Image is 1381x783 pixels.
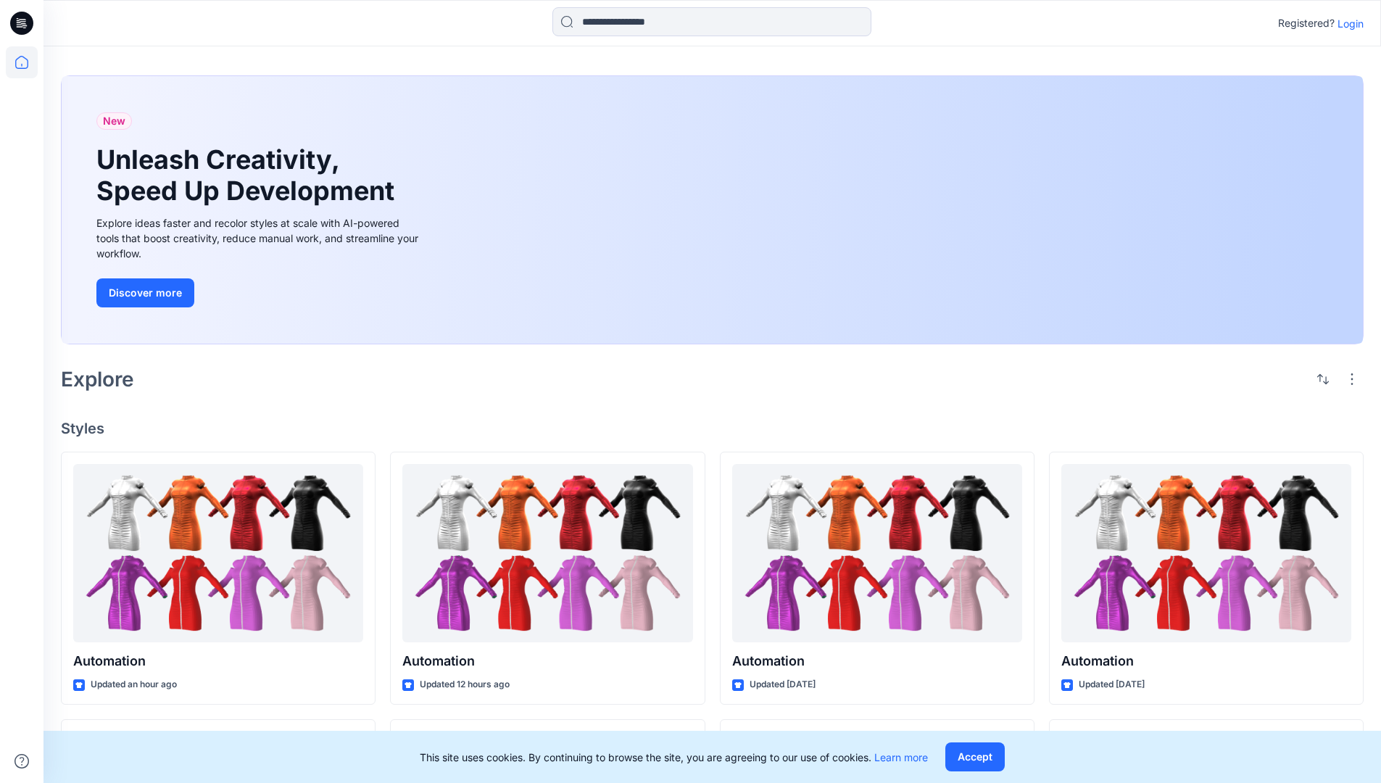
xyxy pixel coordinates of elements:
[103,112,125,130] span: New
[91,677,177,692] p: Updated an hour ago
[1061,651,1351,671] p: Automation
[1079,677,1145,692] p: Updated [DATE]
[945,742,1005,771] button: Accept
[420,677,510,692] p: Updated 12 hours ago
[732,464,1022,643] a: Automation
[420,750,928,765] p: This site uses cookies. By continuing to browse the site, you are agreeing to our use of cookies.
[73,464,363,643] a: Automation
[1061,464,1351,643] a: Automation
[96,278,423,307] a: Discover more
[96,278,194,307] button: Discover more
[61,420,1364,437] h4: Styles
[96,215,423,261] div: Explore ideas faster and recolor styles at scale with AI-powered tools that boost creativity, red...
[1278,14,1335,32] p: Registered?
[96,144,401,207] h1: Unleash Creativity, Speed Up Development
[73,651,363,671] p: Automation
[402,651,692,671] p: Automation
[874,751,928,763] a: Learn more
[1338,16,1364,31] p: Login
[402,464,692,643] a: Automation
[750,677,816,692] p: Updated [DATE]
[61,368,134,391] h2: Explore
[732,651,1022,671] p: Automation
